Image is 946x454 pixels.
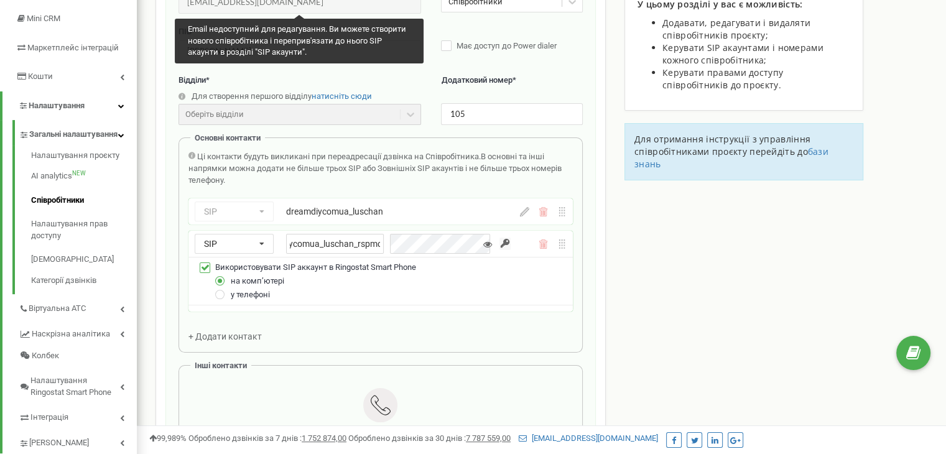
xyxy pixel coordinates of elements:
[19,429,137,454] a: [PERSON_NAME]
[31,212,137,248] a: Налаштування прав доступу
[441,75,512,85] span: Додатковий номер
[662,42,823,66] span: Керувати SIP акаунтами і номерами кожного співробітника;
[28,72,53,81] span: Кошти
[634,133,810,157] span: Для отримання інструкції з управління співробітниками проєкту перейдіть до
[662,67,783,91] span: Керувати правами доступу співробітників до проєкту.
[348,433,511,443] span: Оброблено дзвінків за 30 днів :
[466,433,511,443] u: 7 787 559,00
[499,238,511,250] input: Згенеруйте надійний пароль. Ringostat створить пароль, який відповідає усім вимогам безпеки
[2,91,137,121] a: Налаштування
[188,152,562,184] span: В основні та інші напрямки можна додати не більше трьох SIP або Зовнішніх SIP акаунтів і не більш...
[197,152,481,161] span: Ці контакти будуть викликані при переадресації дзвінка на Співробітника.
[195,133,261,142] span: Основні контакти
[179,75,206,85] span: Відділи
[483,240,492,249] i: Показати/Приховати пароль
[19,345,137,367] a: Колбек
[231,276,284,285] span: на компʼютері
[519,433,658,443] a: [EMAIL_ADDRESS][DOMAIN_NAME]
[634,146,828,170] a: бази знань
[31,248,137,272] a: [DEMOGRAPHIC_DATA]
[27,43,119,52] span: Маркетплейс інтеграцій
[662,17,810,41] span: Додавати, редагувати і видаляти співробітників проєкту;
[179,27,192,36] span: ПІБ
[31,150,137,165] a: Налаштування проєкту
[29,303,86,315] span: Віртуальна АТС
[19,366,137,403] a: Налаштування Ringostat Smart Phone
[195,361,247,370] span: Інші контакти
[27,14,60,23] span: Mini CRM
[19,403,137,429] a: Інтеграція
[286,234,384,254] input: Введіть ім'я SIP акаунта
[188,198,573,225] div: SIPdreamdiycomua_luschan
[30,412,68,424] span: Інтеграція
[19,320,137,345] a: Наскрізна аналітика
[29,437,89,449] span: [PERSON_NAME]
[149,433,187,443] span: 99,989%
[188,331,262,341] span: + Додати контакт
[32,328,110,340] span: Наскрізна аналітика
[29,129,118,141] span: Загальні налаштування
[19,294,137,320] a: Віртуальна АТС
[188,433,346,443] span: Оброблено дзвінків за 7 днів :
[29,101,85,110] span: Налаштування
[32,350,59,362] span: Колбек
[312,91,372,101] a: натисніть сюди
[231,290,270,299] span: у телефоні
[457,41,557,50] span: Має доступ до Power dialer
[31,188,137,213] a: Співробітники
[441,103,582,125] input: Вкажіть додатковий номер
[30,375,120,398] span: Налаштування Ringostat Smart Phone
[192,91,312,101] span: Для створення першого відділу
[19,120,137,146] a: Загальні налаштування
[302,433,346,443] u: 1 752 874,00
[286,205,476,218] div: dreamdiycomua_luschan
[31,164,137,188] a: AI analyticsNEW
[31,272,137,287] a: Категорії дзвінків
[481,238,494,251] button: Показати/Приховати пароль
[204,239,217,249] span: SIP
[215,262,416,272] span: Використовувати SIP аккаунт в Ringostat Smart Phone
[179,40,421,62] input: Введіть ПІБ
